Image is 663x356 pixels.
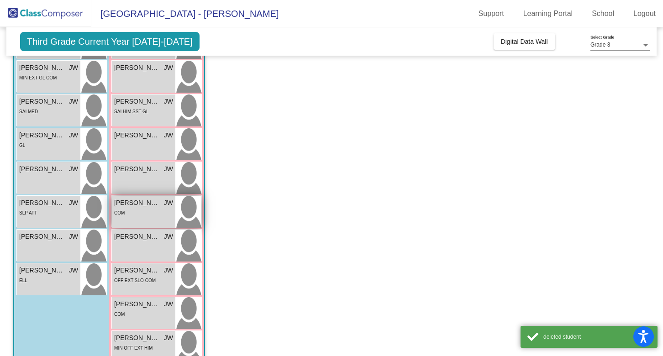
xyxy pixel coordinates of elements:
span: ELL [19,278,27,283]
span: JW [164,131,173,140]
span: [PERSON_NAME] [19,232,65,241]
span: SAI MED [19,109,38,114]
span: [PERSON_NAME] [19,63,65,73]
span: [PERSON_NAME] [19,198,65,208]
span: [GEOGRAPHIC_DATA] - [PERSON_NAME] [91,6,279,21]
span: OFF EXT SLO COM [114,278,156,283]
span: JW [164,333,173,343]
span: Digital Data Wall [501,38,548,45]
span: [PERSON_NAME] [114,299,160,309]
a: School [584,6,621,21]
span: [PERSON_NAME] [19,164,65,174]
span: [PERSON_NAME] [19,97,65,106]
span: JW [164,97,173,106]
span: [PERSON_NAME] [114,63,160,73]
span: JW [164,198,173,208]
button: Digital Data Wall [494,33,555,50]
div: deleted student [543,333,651,341]
span: JW [69,131,78,140]
span: JW [164,299,173,309]
span: JW [164,164,173,174]
span: SLP ATT [19,210,37,215]
span: JW [164,232,173,241]
span: [PERSON_NAME] [114,97,160,106]
span: [PERSON_NAME] [114,232,160,241]
span: COM [114,312,125,317]
span: [PERSON_NAME] [19,131,65,140]
span: JW [69,63,78,73]
span: [PERSON_NAME] [114,266,160,275]
span: Third Grade Current Year [DATE]-[DATE] [20,32,200,51]
span: MIN EXT GL COM [19,75,57,80]
span: Grade 3 [590,42,610,48]
a: Support [471,6,511,21]
span: [PERSON_NAME] [114,333,160,343]
span: JW [69,266,78,275]
span: MIN OFF EXT HIM [114,346,153,351]
span: JW [69,97,78,106]
span: [PERSON_NAME] [19,266,65,275]
span: JW [69,198,78,208]
span: [PERSON_NAME] [114,131,160,140]
span: JW [69,232,78,241]
span: SAI HIM SST GL [114,109,148,114]
span: [PERSON_NAME] [114,198,160,208]
span: JW [164,63,173,73]
a: Logout [626,6,663,21]
span: JW [69,164,78,174]
span: GL [19,143,25,148]
span: [PERSON_NAME] [114,164,160,174]
span: COM [114,210,125,215]
span: JW [164,266,173,275]
a: Learning Portal [516,6,580,21]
